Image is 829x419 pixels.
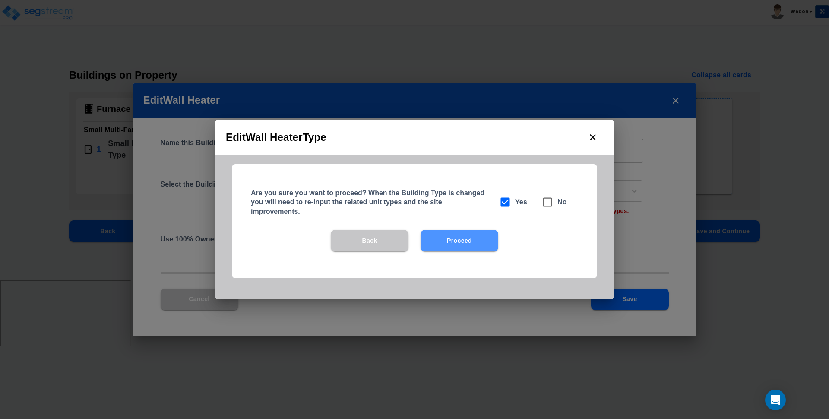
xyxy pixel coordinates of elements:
[765,390,786,410] div: Open Intercom Messenger
[251,188,488,216] h5: Are you sure you want to proceed? When the Building Type is changed you will need to re-input the...
[421,230,498,251] button: Proceed
[515,196,527,208] h6: Yes
[215,120,614,155] h2: Edit Wall Heater Type
[582,127,603,148] button: close
[557,196,567,208] h6: No
[331,230,408,251] button: Back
